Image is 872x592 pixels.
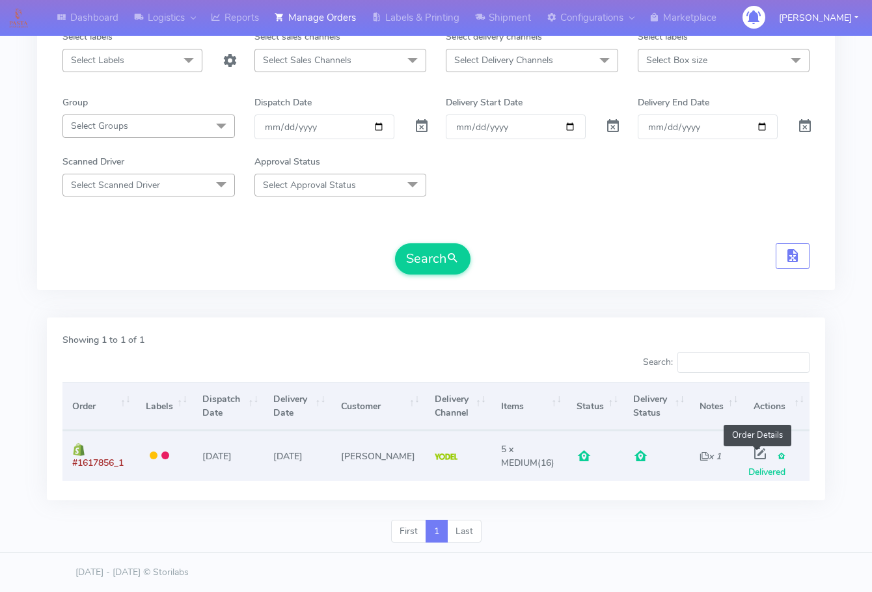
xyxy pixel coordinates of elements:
[446,30,542,44] label: Select delivery channels
[748,450,786,478] span: Delivered
[446,96,523,109] label: Delivery Start Date
[454,54,553,66] span: Select Delivery Channels
[193,431,264,480] td: [DATE]
[254,30,340,44] label: Select sales channels
[501,443,538,469] span: 5 x MEDIUM
[501,443,554,469] span: (16)
[193,382,264,431] th: Dispatch Date: activate to sort column ascending
[623,382,690,431] th: Delivery Status: activate to sort column ascending
[646,54,707,66] span: Select Box size
[426,520,448,543] a: 1
[331,431,424,480] td: [PERSON_NAME]
[136,382,193,431] th: Labels: activate to sort column ascending
[62,382,136,431] th: Order: activate to sort column ascending
[72,457,124,469] span: #1617856_1
[264,382,331,431] th: Delivery Date: activate to sort column ascending
[638,30,688,44] label: Select labels
[643,352,810,373] label: Search:
[435,453,457,460] img: Yodel
[769,5,868,31] button: [PERSON_NAME]
[263,54,351,66] span: Select Sales Channels
[62,30,113,44] label: Select labels
[71,179,160,191] span: Select Scanned Driver
[62,155,124,168] label: Scanned Driver
[264,431,331,480] td: [DATE]
[395,243,470,275] button: Search
[254,155,320,168] label: Approval Status
[72,443,85,456] img: shopify.png
[677,352,810,373] input: Search:
[743,382,810,431] th: Actions: activate to sort column ascending
[331,382,424,431] th: Customer: activate to sort column ascending
[71,54,124,66] span: Select Labels
[62,96,88,109] label: Group
[700,450,721,463] i: x 1
[62,333,144,347] label: Showing 1 to 1 of 1
[638,96,709,109] label: Delivery End Date
[567,382,623,431] th: Status: activate to sort column ascending
[263,179,356,191] span: Select Approval Status
[254,96,312,109] label: Dispatch Date
[690,382,743,431] th: Notes: activate to sort column ascending
[71,120,128,132] span: Select Groups
[491,382,567,431] th: Items: activate to sort column ascending
[425,382,491,431] th: Delivery Channel: activate to sort column ascending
